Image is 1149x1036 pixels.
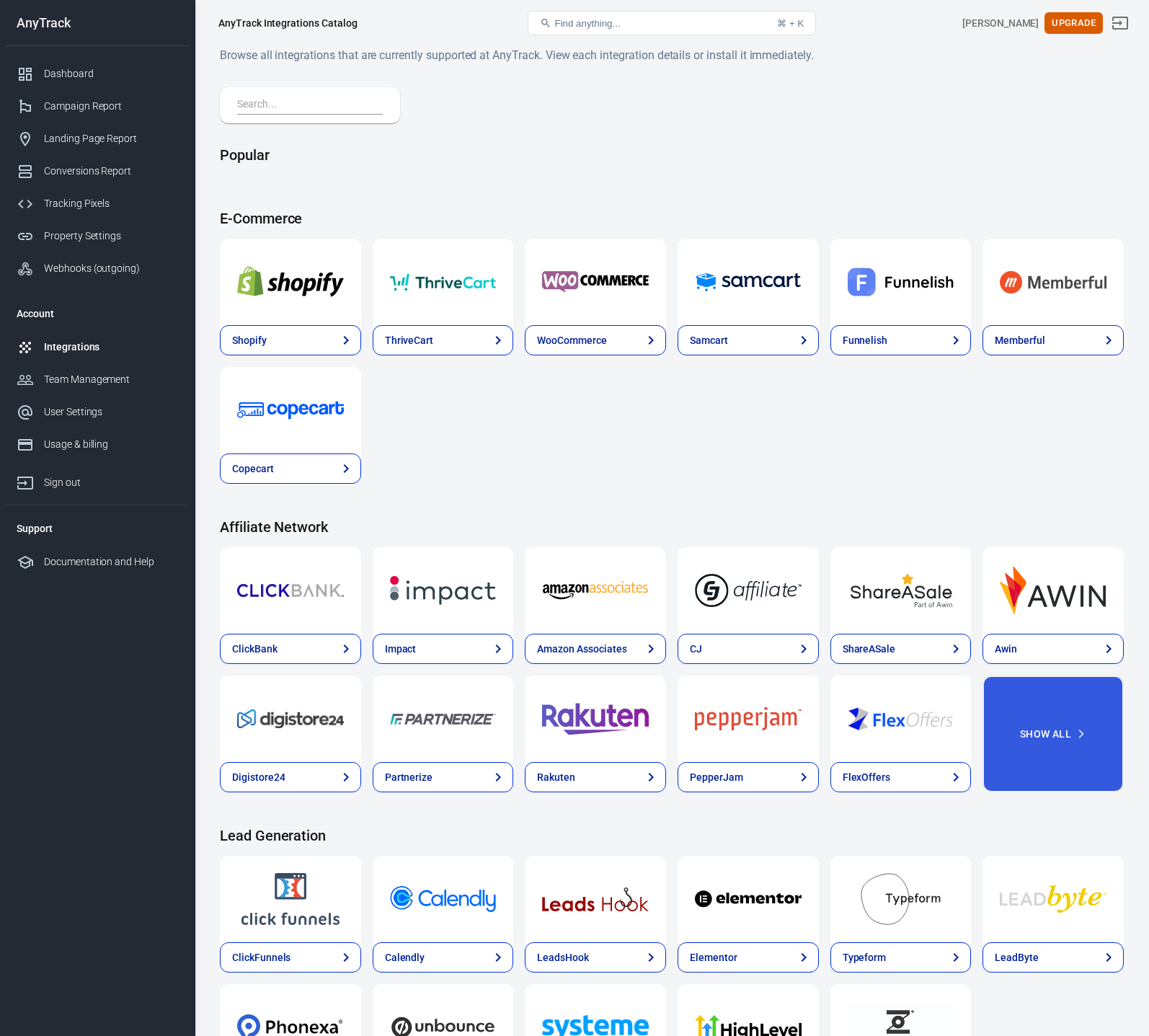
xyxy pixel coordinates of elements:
a: Rakuten [525,676,666,762]
div: Documentation and Help [44,554,178,570]
a: Typeform [830,856,972,942]
div: Team Management [44,372,178,387]
div: Elementor [690,950,737,965]
img: Shopify [237,256,344,308]
div: Partnerize [385,770,433,785]
a: Sign out [1103,6,1137,40]
a: User Settings [5,396,190,428]
img: Samcart [695,256,802,308]
div: LeadsHook [537,950,589,965]
a: Partnerize [373,762,514,792]
a: Memberful [982,325,1124,355]
a: Partnerize [373,676,514,762]
div: User Settings [44,404,178,420]
img: Impact [390,565,497,616]
div: CJ [690,642,702,657]
img: Amazon Associates [542,565,649,616]
div: Funnelish [843,333,888,348]
div: Sign out [44,475,178,490]
a: WooCommerce [525,325,666,355]
a: Elementor [678,942,819,973]
img: PepperJam [695,693,802,745]
a: Campaign Report [5,90,190,123]
img: CJ [695,565,802,616]
div: Webhooks (outgoing) [44,261,178,276]
img: ThriveCart [390,256,497,308]
a: CJ [678,547,819,634]
a: Conversions Report [5,155,190,187]
a: LeadByte [982,856,1124,942]
div: Memberful [995,333,1045,348]
a: Webhooks (outgoing) [5,252,190,285]
img: Rakuten [542,693,649,745]
a: Typeform [830,942,972,973]
a: Dashboard [5,58,190,90]
a: Usage & billing [5,428,190,461]
h4: Popular [220,146,1124,164]
img: LeadByte [1000,873,1106,925]
li: Account [5,296,190,331]
a: Samcart [678,325,819,355]
a: Impact [373,634,514,664]
div: WooCommerce [537,333,606,348]
a: Calendly [373,856,514,942]
span: Find anything... [554,18,620,29]
a: ClickFunnels [220,942,361,973]
img: Partnerize [390,693,497,745]
div: Impact [385,642,417,657]
h4: Lead Generation [220,827,1124,844]
a: Funnelish [830,239,972,325]
a: ClickFunnels [220,856,361,942]
div: AnyTrack [5,17,190,30]
button: Find anything...⌘ + K [528,11,816,35]
div: Digistore24 [232,770,285,785]
div: Calendly [385,950,425,965]
a: Team Management [5,363,190,396]
img: Calendly [390,873,497,925]
div: Samcart [690,333,728,348]
img: Elementor [695,873,802,925]
a: ThriveCart [373,325,514,355]
div: Typeform [843,950,887,965]
a: Copecart [220,453,361,484]
a: PepperJam [678,762,819,792]
input: Search... [237,96,377,115]
img: Digistore24 [237,693,344,745]
a: PepperJam [678,676,819,762]
a: ClickBank [220,634,361,664]
div: LeadByte [995,950,1039,965]
div: ShareASale [843,642,896,657]
a: FlexOffers [830,676,972,762]
a: Awin [982,634,1124,664]
div: Usage & billing [44,437,178,452]
a: Samcart [678,239,819,325]
a: Amazon Associates [525,547,666,634]
img: Awin [1000,565,1106,616]
img: Funnelish [848,256,954,308]
img: LeadsHook [542,873,649,925]
a: Digistore24 [220,762,361,792]
div: Account id: kj23CsYx [962,16,1039,31]
img: Memberful [1000,256,1106,308]
a: Calendly [373,942,514,973]
a: LeadsHook [525,942,666,973]
a: Amazon Associates [525,634,666,664]
a: Awin [982,547,1124,634]
div: ThriveCart [385,333,434,348]
div: Tracking Pixels [44,196,178,211]
a: Digistore24 [220,676,361,762]
a: WooCommerce [525,239,666,325]
div: ClickBank [232,642,278,657]
div: Rakuten [537,770,575,785]
a: ShareASale [830,634,972,664]
a: ThriveCart [373,239,514,325]
img: WooCommerce [542,256,649,308]
img: ClickFunnels [237,873,344,925]
div: FlexOffers [843,770,891,785]
a: Funnelish [830,325,972,355]
div: ⌘ + K [777,18,804,29]
a: Shopify [220,325,361,355]
a: FlexOffers [830,762,972,792]
h4: Affiliate Network [220,518,1124,536]
div: Property Settings [44,229,178,244]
